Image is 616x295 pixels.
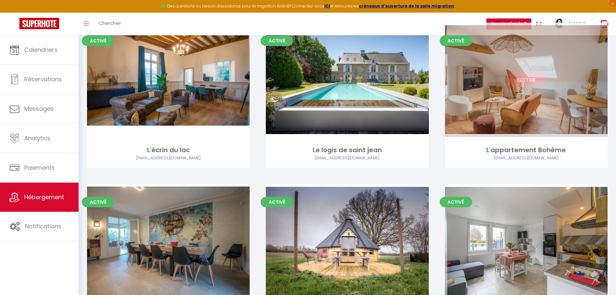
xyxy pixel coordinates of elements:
a: créneaux d'ouverture de la salle migration [359,3,454,9]
span: karine [568,19,586,27]
span: Chercher [99,20,121,27]
span: Analytics [24,134,50,142]
span: Activé [440,197,472,207]
span: Notifications [25,222,61,230]
div: L'appartement Bohême [445,145,608,155]
span: Messages [24,105,54,113]
img: logout [601,20,609,28]
img: ... [555,18,564,28]
span: Activé [261,197,293,207]
span: Réservations [24,75,62,83]
div: Le logis de saint jean [266,145,428,155]
a: Editer [507,73,546,86]
div: Airbnb [87,155,250,161]
span: Activé [261,36,293,46]
span: Calendriers [24,46,58,54]
div: Airbnb [266,155,428,161]
span: Activé [440,36,472,46]
a: Chercher [94,13,126,35]
span: Activé [82,197,114,207]
span: Paiements [24,164,55,172]
span: Hébergement [24,193,64,201]
span: Activé [82,36,114,46]
div: Airbnb [445,155,608,161]
img: Super Booking [19,18,59,29]
button: Ouvrir le widget de chat LiveChat [5,3,25,22]
button: Besoin d'aide ? [486,18,531,29]
a: ICI [324,3,330,9]
div: L'écrin du lac [87,145,250,155]
a: ... karine [550,13,594,35]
